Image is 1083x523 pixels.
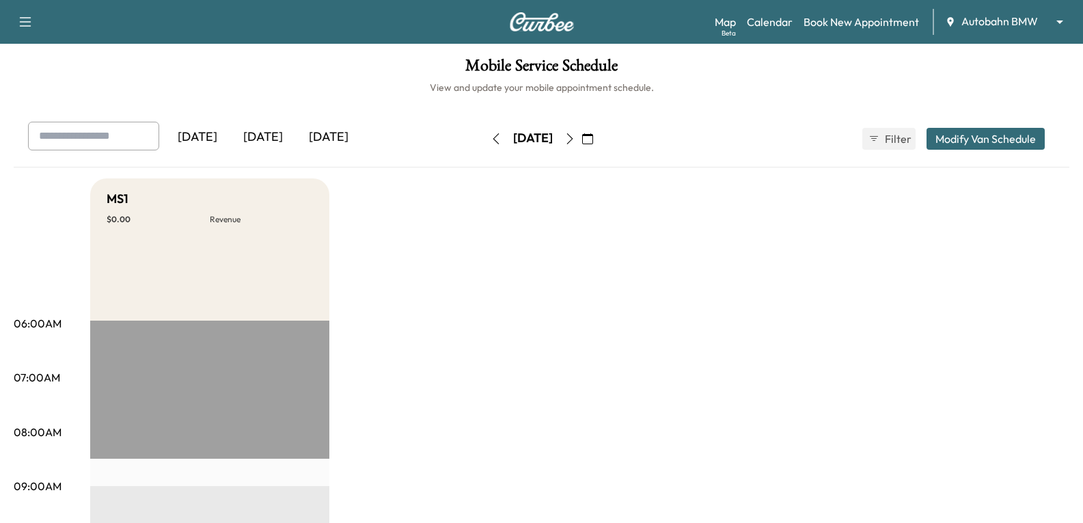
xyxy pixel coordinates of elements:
[927,128,1045,150] button: Modify Van Schedule
[14,81,1069,94] h6: View and update your mobile appointment schedule.
[14,424,61,440] p: 08:00AM
[14,315,61,332] p: 06:00AM
[804,14,919,30] a: Book New Appointment
[296,122,361,153] div: [DATE]
[165,122,230,153] div: [DATE]
[107,189,128,209] h5: MS1
[509,12,575,31] img: Curbee Logo
[14,369,60,386] p: 07:00AM
[230,122,296,153] div: [DATE]
[14,478,61,494] p: 09:00AM
[14,57,1069,81] h1: Mobile Service Schedule
[722,28,736,38] div: Beta
[885,131,909,147] span: Filter
[747,14,793,30] a: Calendar
[961,14,1038,29] span: Autobahn BMW
[715,14,736,30] a: MapBeta
[210,214,313,225] p: Revenue
[107,214,210,225] p: $ 0.00
[862,128,916,150] button: Filter
[513,130,553,147] div: [DATE]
